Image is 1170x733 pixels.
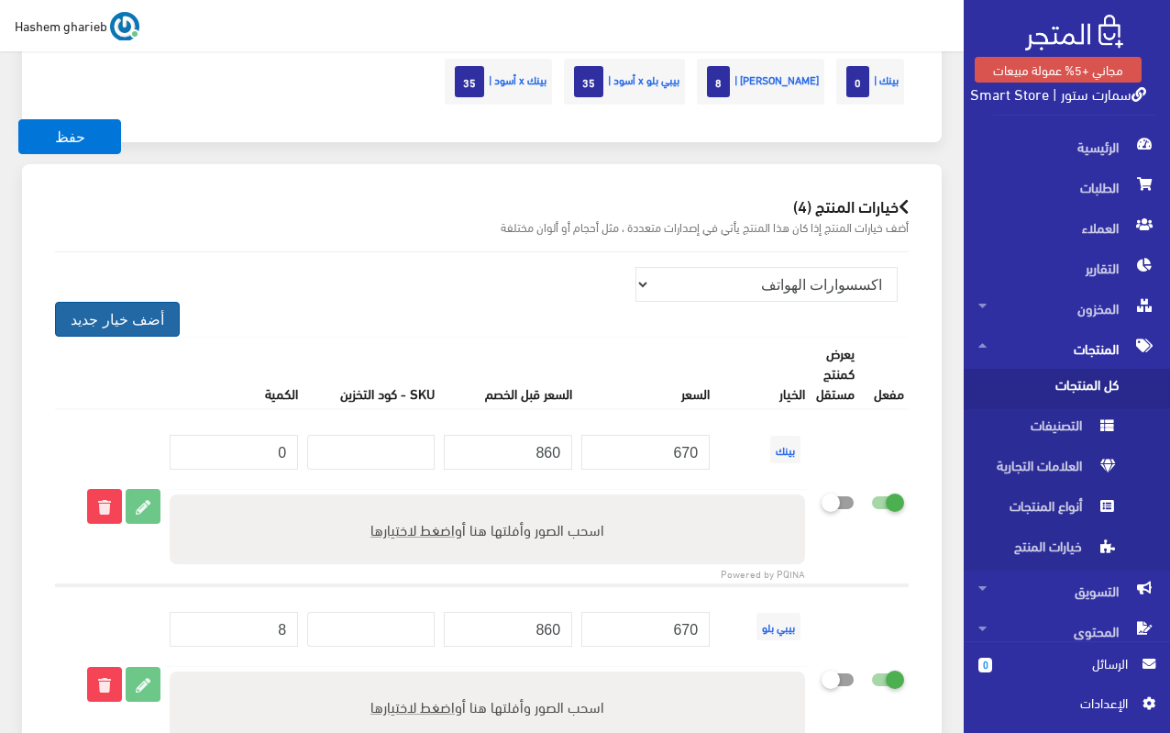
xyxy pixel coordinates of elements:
span: كل المنتجات [978,369,1118,409]
th: SKU - كود التخزين [303,337,439,408]
span: المحتوى [978,611,1155,651]
th: السعر قبل الخصم [439,337,577,408]
label: اسحب الصور وأفلتها هنا أو [363,511,612,548]
span: التسويق [978,571,1155,611]
button: أضف خيار جديد [55,302,180,337]
a: المخزون [964,288,1170,328]
span: اضغط لاختيارها [370,693,455,719]
h2: خيارات المنتج (4) [55,197,909,215]
a: التقارير [964,248,1170,288]
img: . [1025,15,1123,50]
th: الكمية [165,337,303,408]
span: [PERSON_NAME] | [697,59,824,105]
span: الطلبات [978,167,1155,207]
span: العلامات التجارية [978,450,1118,490]
span: المخزون [978,288,1155,328]
span: العملاء [978,207,1155,248]
a: سمارت ستور | Smart Store [970,80,1146,106]
a: التصنيفات [964,409,1170,450]
span: الرئيسية [978,127,1155,167]
a: Powered by PQINA [721,570,805,578]
a: ... Hashem gharieb [15,11,139,40]
a: أنواع المنتجات [964,490,1170,530]
span: 0 [978,658,992,672]
a: المحتوى [964,611,1170,651]
a: المنتجات [964,328,1170,369]
a: مجاني +5% عمولة مبيعات [975,57,1142,83]
a: الرئيسية [964,127,1170,167]
span: بينك [770,436,800,463]
span: التصنيفات [978,409,1118,450]
span: 8 [707,66,730,97]
span: بينك | [836,59,904,105]
span: أنواع المنتجات [978,490,1118,530]
input: 670 [581,612,710,647]
img: ... [110,12,139,41]
span: التقارير [978,248,1155,288]
th: مفعل [859,337,909,408]
iframe: Drift Widget Chat Controller [22,607,92,677]
a: كل المنتجات [964,369,1170,409]
a: 0 الرسائل [978,653,1155,693]
span: بينك x أسود | [445,59,552,105]
span: 35 [574,66,603,97]
span: المنتجات [978,328,1155,369]
th: يعرض كمنتج مستقل [810,337,859,408]
button: حفظ [18,119,121,154]
span: بيبي بلو x أسود | [564,59,685,105]
span: 35 [455,66,484,97]
th: الخيار [714,337,810,408]
a: خيارات المنتج [964,530,1170,571]
a: الطلبات [964,167,1170,207]
a: اﻹعدادات [978,693,1155,722]
a: العملاء [964,207,1170,248]
span: الرسائل [1007,653,1128,673]
span: 0 [846,66,869,97]
th: السعر [577,337,714,408]
span: اﻹعدادات [993,693,1127,713]
span: Hashem gharieb [15,14,107,37]
small: أضف خيارات المنتج إذا كان هذا المنتج يأتي في إصدارات متعددة ، مثل أحجام أو ألوان مختلفة [55,218,909,237]
span: خيارات المنتج [978,530,1118,571]
span: اضغط لاختيارها [370,516,455,542]
span: بيبي بلو [756,613,800,640]
label: اسحب الصور وأفلتها هنا أو [363,688,612,725]
a: العلامات التجارية [964,450,1170,490]
input: 670 [581,435,710,470]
